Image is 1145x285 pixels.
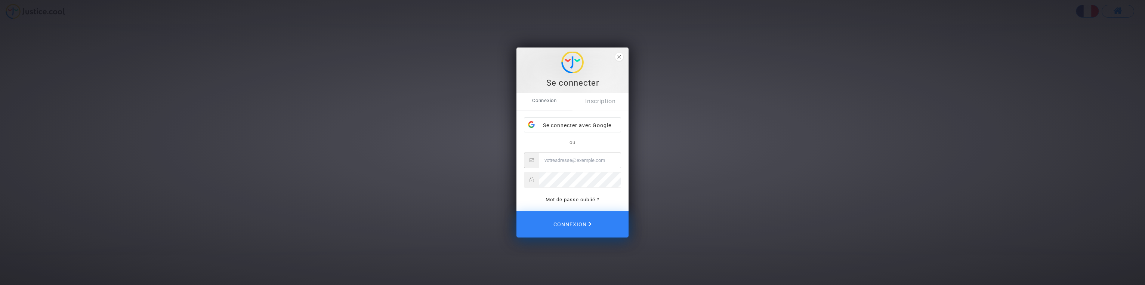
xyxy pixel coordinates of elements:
[521,77,624,89] div: Se connecter
[553,217,592,232] span: Connexion
[546,197,599,202] a: Mot de passe oublié ?
[516,93,572,108] span: Connexion
[516,211,629,237] button: Connexion
[615,53,623,61] span: close
[524,118,621,133] div: Se connecter avec Google
[572,93,629,110] a: Inscription
[570,140,575,145] span: ou
[539,172,621,187] input: Password
[539,153,621,168] input: Email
